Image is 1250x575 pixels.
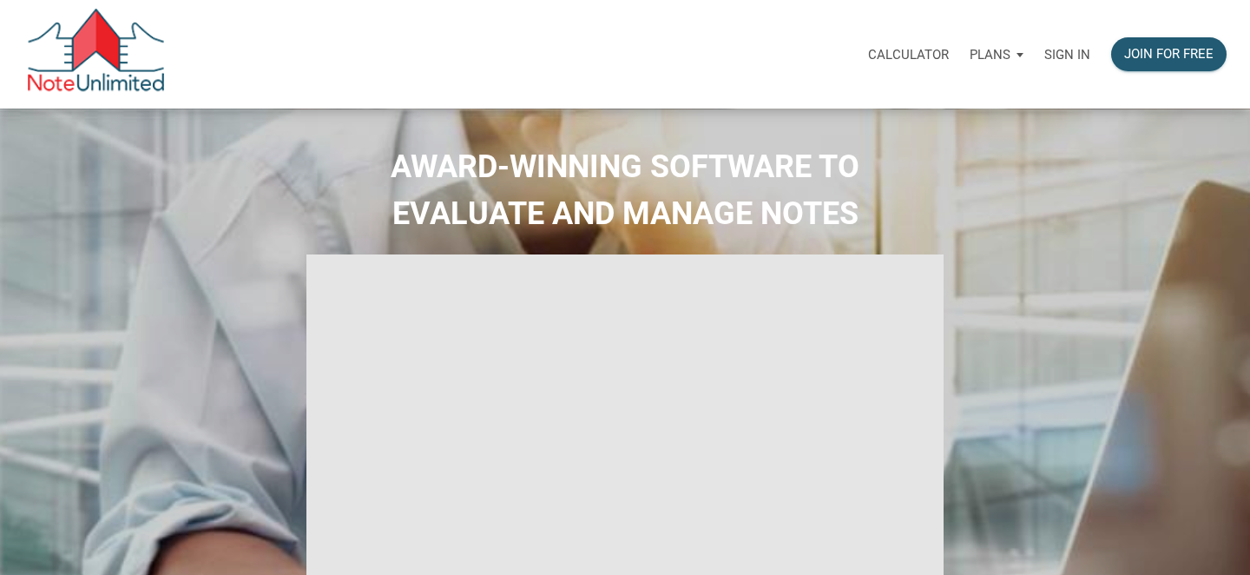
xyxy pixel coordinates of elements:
a: Calculator [858,27,959,82]
a: Plans [959,27,1034,82]
a: Sign in [1034,27,1101,82]
p: Plans [970,47,1010,63]
p: Calculator [868,47,949,63]
p: Sign in [1044,47,1090,63]
h2: AWARD-WINNING SOFTWARE TO EVALUATE AND MANAGE NOTES [13,143,1237,237]
button: Join for free [1111,37,1227,71]
div: Join for free [1124,44,1214,64]
button: Plans [959,29,1034,81]
a: Join for free [1101,27,1237,82]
